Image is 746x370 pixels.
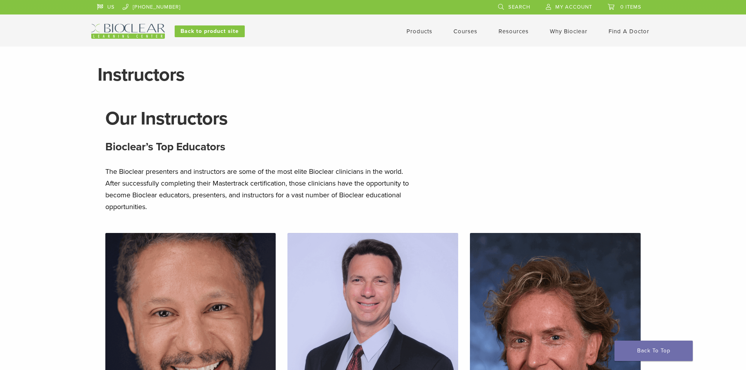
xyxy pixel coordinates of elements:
[175,25,245,37] a: Back to product site
[406,28,432,35] a: Products
[105,166,419,213] p: The Bioclear presenters and instructors are some of the most elite Bioclear clinicians in the wor...
[499,28,529,35] a: Resources
[614,341,693,361] a: Back To Top
[453,28,477,35] a: Courses
[550,28,587,35] a: Why Bioclear
[105,109,641,128] h1: Our Instructors
[555,4,592,10] span: My Account
[508,4,530,10] span: Search
[105,137,641,156] h3: Bioclear’s Top Educators
[620,4,641,10] span: 0 items
[91,24,165,39] img: Bioclear
[98,65,649,84] h1: Instructors
[609,28,649,35] a: Find A Doctor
